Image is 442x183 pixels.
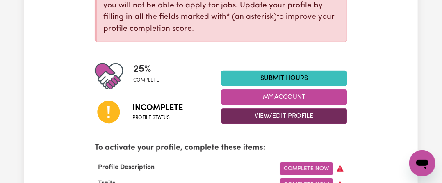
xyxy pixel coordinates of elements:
[132,102,183,114] span: Incomplete
[133,62,166,91] div: Profile completeness: 25%
[221,108,347,124] button: View/Edit Profile
[133,77,159,84] span: complete
[280,162,333,175] a: Complete Now
[95,164,158,171] span: Profile Description
[221,71,347,86] a: Submit Hours
[221,89,347,105] button: My Account
[409,150,435,176] iframe: Button to launch messaging window
[132,114,183,121] span: Profile status
[133,62,159,77] span: 25 %
[95,142,347,154] p: To activate your profile, complete these items:
[226,13,277,21] span: an asterisk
